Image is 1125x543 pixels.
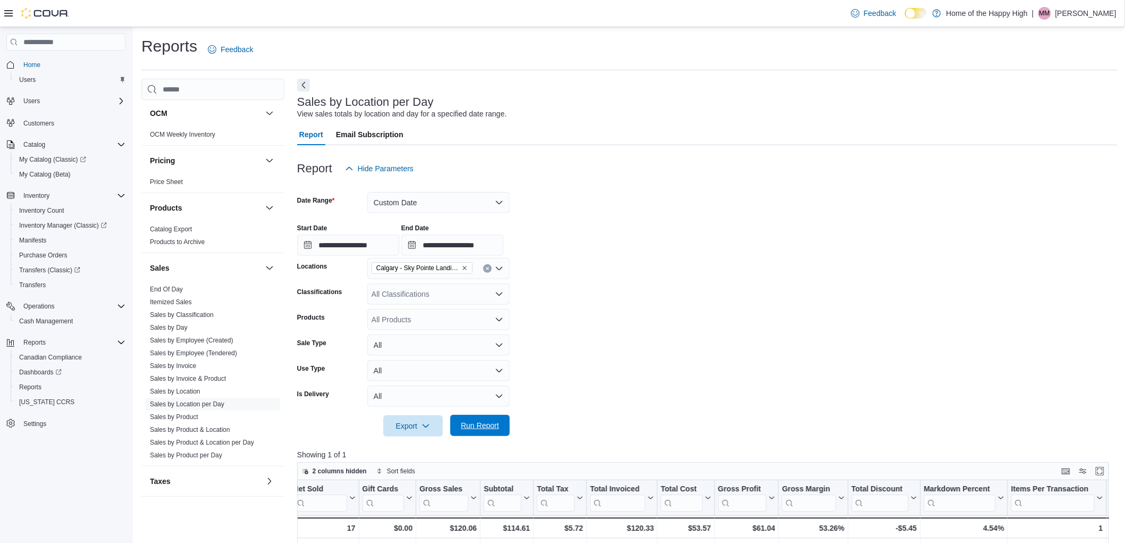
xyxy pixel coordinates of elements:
button: All [367,386,510,407]
span: Report [299,124,323,145]
button: Inventory Count [11,203,130,218]
h3: Report [297,162,332,175]
button: Pricing [150,155,261,166]
div: 17 [293,522,355,534]
h3: Taxes [150,476,171,487]
button: Taxes [263,475,276,488]
a: Purchase Orders [15,249,72,262]
button: OCM [150,108,261,119]
a: End Of Day [150,286,183,293]
div: Markdown Percent [924,484,996,512]
a: Price Sheet [150,178,183,186]
button: Hide Parameters [341,158,418,179]
input: Press the down key to open a popover containing a calendar. [297,235,399,256]
span: Sales by Product per Day [150,451,222,460]
label: Is Delivery [297,390,329,398]
button: OCM [263,107,276,120]
p: Showing 1 of 1 [297,449,1118,460]
label: Classifications [297,288,342,296]
span: Dashboards [19,368,62,377]
button: Markdown Percent [924,484,1004,512]
span: Products to Archive [150,238,205,246]
a: Sales by Invoice [150,362,196,370]
span: Purchase Orders [19,251,68,260]
button: Next [297,79,310,91]
div: -$5.45 [852,522,917,534]
span: Users [23,97,40,105]
button: Users [11,72,130,87]
span: Reports [19,383,41,391]
span: Calgary - Sky Pointe Landing - Fire & Flower [376,263,459,273]
span: My Catalog (Classic) [19,155,86,164]
div: Total Cost [661,484,702,495]
button: Custom Date [367,192,510,213]
button: Reports [19,336,50,349]
a: Sales by Classification [150,311,214,319]
div: Missy McErlain [1038,7,1051,20]
a: Cash Management [15,315,77,328]
div: Net Sold [293,484,347,512]
button: Total Cost [661,484,711,512]
button: Catalog [19,138,49,151]
button: All [367,335,510,356]
a: Sales by Product & Location per Day [150,439,254,446]
button: Products [150,203,261,213]
span: Reports [15,381,125,394]
button: Export [383,415,443,437]
span: Sales by Product & Location per Day [150,438,254,447]
button: Gross Sales [419,484,477,512]
span: Users [19,76,36,84]
div: $114.61 [484,522,530,534]
button: Inventory [2,188,130,203]
span: 2 columns hidden [313,467,367,475]
span: Transfers [15,279,125,291]
button: Keyboard shortcuts [1060,465,1072,478]
span: Itemized Sales [150,298,192,306]
a: OCM Weekly Inventory [150,131,215,138]
div: Gross Margin [782,484,836,512]
button: Operations [19,300,59,313]
div: Total Discount [852,484,909,512]
h3: Pricing [150,155,175,166]
nav: Complex example [6,53,125,459]
h3: Sales [150,263,170,273]
span: Manifests [15,234,125,247]
button: Sort fields [372,465,419,478]
span: Sales by Invoice & Product [150,374,226,383]
span: Catalog [19,138,125,151]
button: Open list of options [495,290,503,298]
div: 53.26% [782,522,844,534]
span: Email Subscription [336,124,404,145]
a: Inventory Manager (Classic) [11,218,130,233]
button: Customers [2,115,130,130]
button: Run Report [450,415,510,436]
span: Sales by Product & Location [150,425,230,434]
label: Start Date [297,224,328,232]
span: Transfers [19,281,46,289]
a: Sales by Invoice & Product [150,375,226,382]
div: Net Sold [293,484,347,495]
div: OCM [141,128,284,145]
label: Locations [297,262,328,271]
a: My Catalog (Classic) [11,152,130,167]
a: Sales by Day [150,324,188,331]
div: Total Tax [537,484,575,512]
button: Taxes [150,476,261,487]
div: Total Cost [661,484,702,512]
button: All [367,360,510,381]
button: Net Sold [293,484,355,512]
div: Gross Profit [718,484,767,512]
h3: Products [150,203,182,213]
div: Gift Cards [362,484,404,495]
span: Inventory [23,191,49,200]
button: Manifests [11,233,130,248]
button: Total Discount [852,484,917,512]
span: Customers [19,116,125,129]
span: End Of Day [150,285,183,294]
a: Transfers (Classic) [11,263,130,278]
button: Canadian Compliance [11,350,130,365]
a: Home [19,59,45,71]
span: Users [15,73,125,86]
